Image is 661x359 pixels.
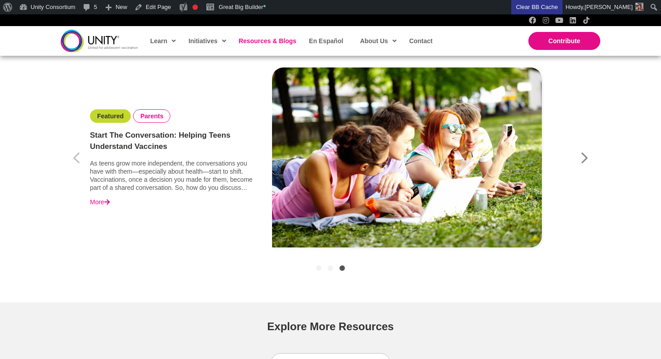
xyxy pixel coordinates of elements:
a: More [90,198,110,206]
a: TikTok [583,17,590,24]
span: • [263,2,266,11]
span: Learn [150,34,176,48]
p: As teens grow more independent, the conversations you have with them—especially about health—star... [90,159,256,192]
img: teenagers-resting-P8JCX4H.jpg [272,67,542,247]
span: About Us [360,34,397,48]
a: YouTube [556,17,563,24]
a: Resources & Blogs [234,31,300,51]
a: LinkedIn [569,17,576,24]
a: About Us [356,31,400,51]
span: En Español [309,37,343,45]
span: Resources & Blogs [239,37,296,45]
div: Focus keyphrase not set [192,4,198,10]
a: Start the Conversation: Helping Teens Understand Vaccines [90,130,256,153]
a: Facebook [529,17,536,24]
a: Instagram [542,17,549,24]
span: Explore More Resources [267,320,393,332]
span: Initiatives [188,34,226,48]
span: Contribute [549,37,581,45]
a: Featured [97,112,124,120]
div: Item 3 of 3 [70,56,591,259]
a: Contact [405,31,436,51]
a: Parents [140,112,163,120]
span: [PERSON_NAME] [585,4,633,10]
span: Contact [409,37,433,45]
img: unity-logo-dark [61,30,138,52]
a: Contribute [528,32,600,50]
a: En Español [304,31,347,51]
img: Avatar photo [635,3,643,11]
